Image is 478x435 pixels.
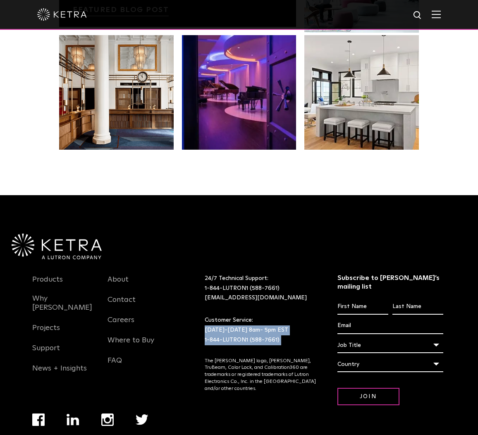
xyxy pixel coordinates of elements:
[205,337,280,343] a: 1-844-LUTRON1 (588-7661)
[205,358,317,392] p: The [PERSON_NAME] logo, [PERSON_NAME], TruBeam, Color Lock, and Calibration360 are trademarks or ...
[337,337,444,353] div: Job Title
[32,344,60,363] a: Support
[67,414,79,425] img: linkedin
[205,274,317,303] p: 24/7 Technical Support:
[432,10,441,18] img: Hamburger%20Nav.svg
[101,413,114,426] img: instagram
[392,299,443,315] input: Last Name
[108,315,134,335] a: Careers
[205,315,317,345] p: Customer Service: [DATE]-[DATE] 8am- 5pm EST
[413,10,423,21] img: search icon
[337,274,444,291] h3: Subscribe to [PERSON_NAME]’s mailing list
[108,356,122,375] a: FAQ
[205,295,307,301] a: [EMAIL_ADDRESS][DOMAIN_NAME]
[37,8,87,21] img: ketra-logo-2019-white
[337,299,388,315] input: First Name
[108,274,170,375] div: Navigation Menu
[32,275,63,294] a: Products
[337,356,444,372] div: Country
[32,274,95,383] div: Navigation Menu
[12,234,102,259] img: Ketra-aLutronCo_White_RGB
[32,364,87,383] a: News + Insights
[108,275,129,294] a: About
[32,294,95,322] a: Why [PERSON_NAME]
[337,318,444,334] input: Email
[136,414,148,425] img: twitter
[108,295,136,314] a: Contact
[108,336,154,355] a: Where to Buy
[337,388,399,406] input: Join
[32,413,45,426] img: facebook
[32,323,60,342] a: Projects
[205,285,280,291] a: 1-844-LUTRON1 (588-7661)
